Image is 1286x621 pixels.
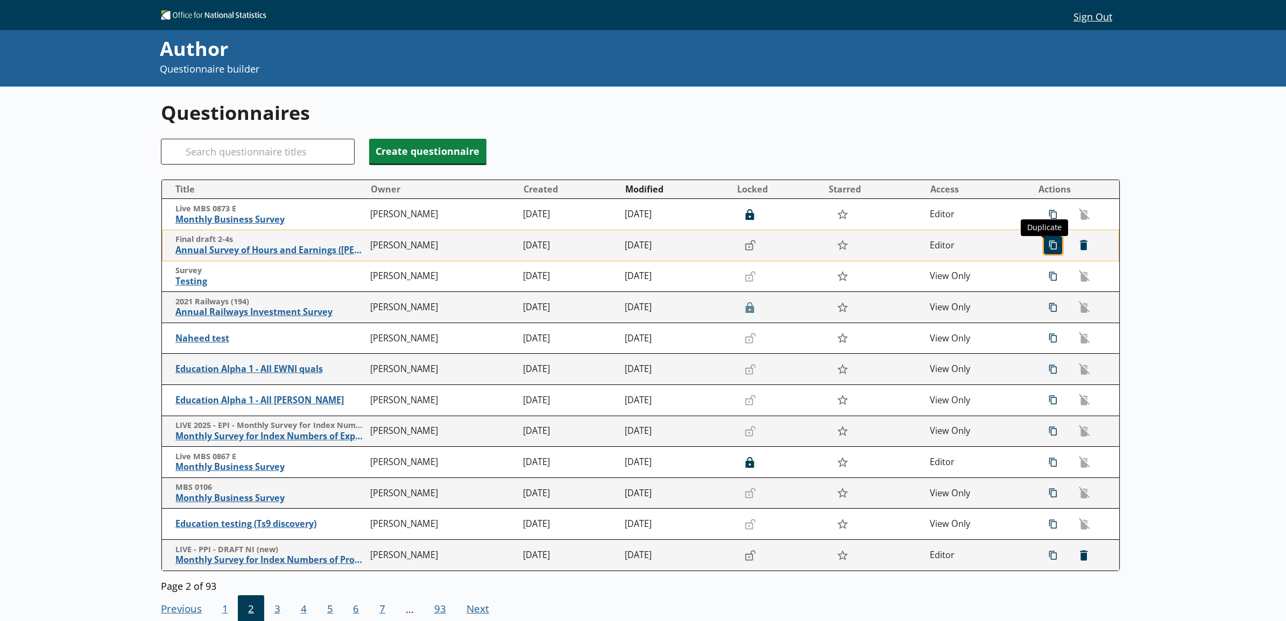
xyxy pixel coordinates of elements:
[366,323,519,354] td: [PERSON_NAME]
[518,416,620,447] td: [DATE]
[175,306,365,318] span: Annual Railways Investment Survey
[366,509,519,540] td: [PERSON_NAME]
[366,181,518,198] button: Owner
[518,261,620,292] td: [DATE]
[369,139,486,163] button: Create questionnaire
[175,266,365,276] span: Survey
[831,359,854,380] button: Star
[175,214,365,225] span: Monthly Business Survey
[175,452,365,462] span: Live MBS 0867 E
[175,554,365,566] span: Monthly Survey for Index Numbers of Producer Prices - Price Quotation Return
[831,483,854,503] button: Star
[175,518,365,530] span: Education testing (Ts9 discovery)
[518,354,620,385] td: [DATE]
[175,482,365,492] span: MBS 0106
[739,236,761,254] button: Lock
[175,420,365,431] span: LIVE 2025 - EPI - Monthly Survey for Index Numbers of Export Prices - Price Quotation Retur
[925,292,1027,323] td: View Only
[831,235,854,255] button: Star
[620,509,732,540] td: [DATE]
[925,199,1027,230] td: Editor
[519,181,619,198] button: Created
[620,416,732,447] td: [DATE]
[620,292,732,323] td: [DATE]
[518,540,620,571] td: [DATE]
[925,477,1027,509] td: View Only
[161,99,1121,126] h1: Questionnaires
[824,181,925,198] button: Starred
[175,492,365,504] span: Monthly Business Survey
[366,261,519,292] td: [PERSON_NAME]
[175,395,365,406] span: Education Alpha 1 - All [PERSON_NAME]
[733,181,823,198] button: Locked
[161,139,355,165] input: Search questionnaire titles
[925,354,1027,385] td: View Only
[831,514,854,534] button: Star
[518,447,620,478] td: [DATE]
[620,447,732,478] td: [DATE]
[160,62,870,76] p: Questionnaire builder
[518,292,620,323] td: [DATE]
[831,390,854,410] button: Star
[831,452,854,472] button: Star
[518,199,620,230] td: [DATE]
[925,509,1027,540] td: View Only
[620,230,732,261] td: [DATE]
[366,477,519,509] td: [PERSON_NAME]
[518,477,620,509] td: [DATE]
[620,385,732,416] td: [DATE]
[739,453,761,471] button: Lock
[366,199,519,230] td: [PERSON_NAME]
[925,416,1027,447] td: View Only
[831,328,854,348] button: Star
[739,546,761,565] button: Lock
[166,181,365,198] button: Title
[831,421,854,441] button: Star
[831,297,854,317] button: Star
[926,181,1027,198] button: Access
[831,204,854,225] button: Star
[366,416,519,447] td: [PERSON_NAME]
[175,204,365,214] span: Live MBS 0873 E
[621,181,732,198] button: Modified
[175,245,365,256] span: Annual Survey of Hours and Earnings ([PERSON_NAME])
[175,545,365,555] span: LIVE - PPI - DRAFT NI (new)
[1065,7,1120,25] button: Sign Out
[175,276,365,287] span: Testing
[925,385,1027,416] td: View Only
[1027,180,1119,199] th: Actions
[160,35,870,62] div: Author
[620,261,732,292] td: [DATE]
[518,230,620,261] td: [DATE]
[925,540,1027,571] td: Editor
[518,385,620,416] td: [DATE]
[175,297,365,307] span: 2021 Railways (194)
[366,354,519,385] td: [PERSON_NAME]
[739,205,761,224] button: Lock
[175,234,365,245] span: Final draft 2-4s
[831,545,854,565] button: Star
[161,576,1121,592] div: Page 2 of 93
[831,266,854,287] button: Star
[366,385,519,416] td: [PERSON_NAME]
[620,323,732,354] td: [DATE]
[620,354,732,385] td: [DATE]
[366,292,519,323] td: [PERSON_NAME]
[366,447,519,478] td: [PERSON_NAME]
[925,447,1027,478] td: Editor
[925,261,1027,292] td: View Only
[175,333,365,344] span: Naheed test
[518,509,620,540] td: [DATE]
[620,477,732,509] td: [DATE]
[175,363,365,375] span: Education Alpha 1 - All EWNI quals
[925,323,1027,354] td: View Only
[366,230,519,261] td: [PERSON_NAME]
[366,540,519,571] td: [PERSON_NAME]
[620,540,732,571] td: [DATE]
[620,199,732,230] td: [DATE]
[175,461,365,473] span: Monthly Business Survey
[175,431,365,442] span: Monthly Survey for Index Numbers of Export Prices - Price Quotation Return
[518,323,620,354] td: [DATE]
[925,230,1027,261] td: Editor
